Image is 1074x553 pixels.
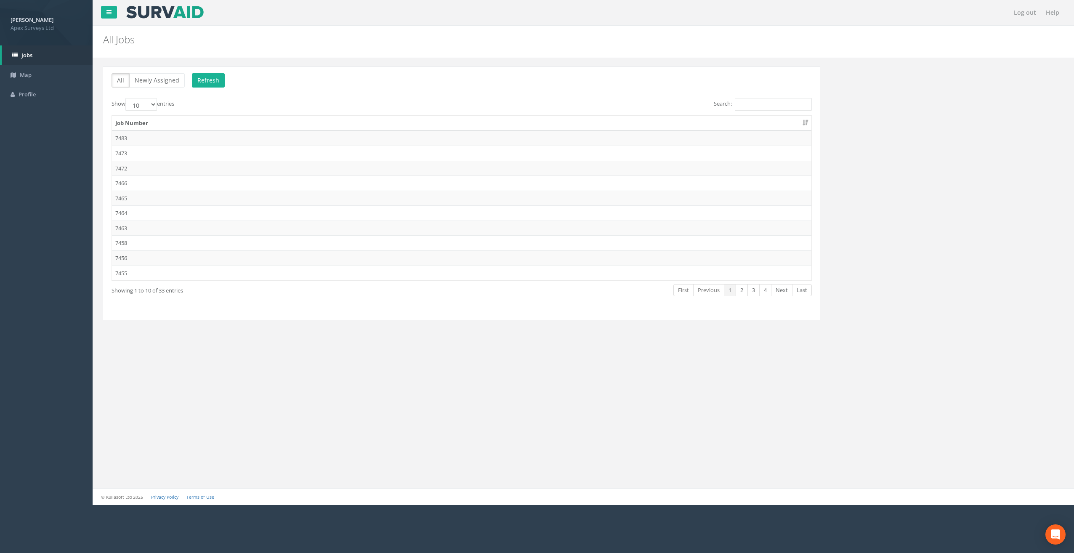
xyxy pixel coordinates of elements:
td: 7455 [112,266,811,281]
input: Search: [735,98,812,111]
td: 7483 [112,130,811,146]
td: 7465 [112,191,811,206]
td: 7458 [112,235,811,250]
strong: [PERSON_NAME] [11,16,53,24]
button: Newly Assigned [129,73,185,88]
div: Showing 1 to 10 of 33 entries [112,283,396,295]
span: Map [20,71,32,79]
td: 7466 [112,175,811,191]
th: Job Number: activate to sort column ascending [112,116,811,131]
select: Showentries [125,98,157,111]
span: Apex Surveys Ltd [11,24,82,32]
a: Previous [693,284,724,296]
td: 7472 [112,161,811,176]
a: [PERSON_NAME] Apex Surveys Ltd [11,14,82,32]
a: 4 [759,284,771,296]
a: First [673,284,694,296]
a: Next [771,284,792,296]
div: Open Intercom Messenger [1045,524,1066,545]
td: 7456 [112,250,811,266]
label: Show entries [112,98,174,111]
small: © Kullasoft Ltd 2025 [101,494,143,500]
a: Jobs [2,45,93,65]
td: 7463 [112,221,811,236]
a: 1 [724,284,736,296]
a: 2 [736,284,748,296]
a: Last [792,284,812,296]
button: All [112,73,130,88]
span: Jobs [21,51,32,59]
span: Profile [19,90,36,98]
a: Terms of Use [186,494,214,500]
label: Search: [714,98,812,111]
h2: All Jobs [103,34,901,45]
td: 7464 [112,205,811,221]
a: 3 [747,284,760,296]
td: 7473 [112,146,811,161]
a: Privacy Policy [151,494,178,500]
button: Refresh [192,73,225,88]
